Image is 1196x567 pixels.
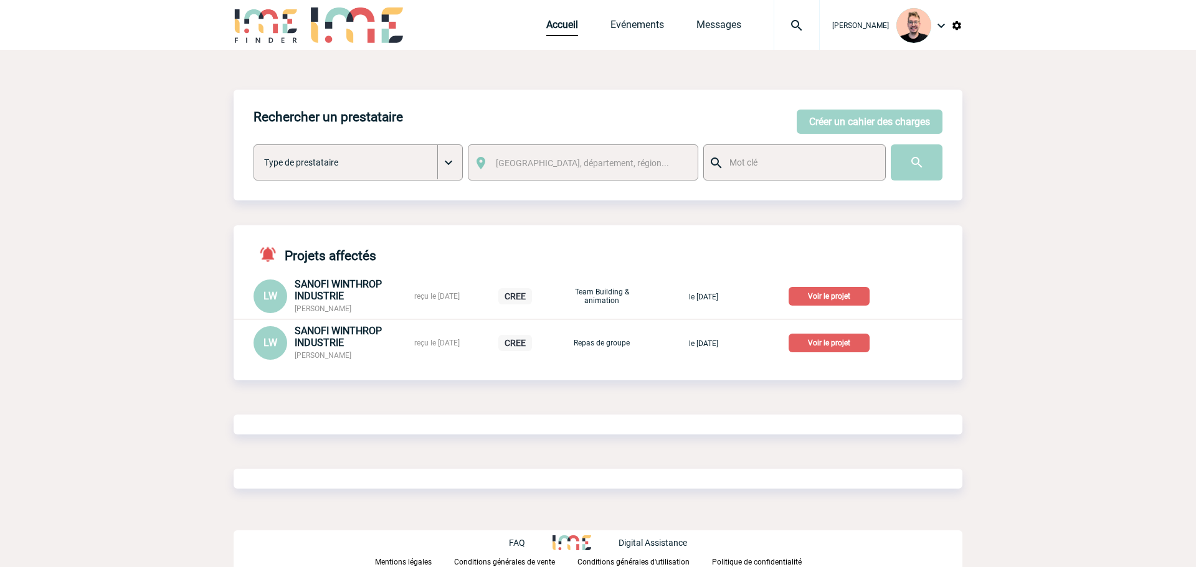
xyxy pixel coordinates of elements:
[263,337,277,349] span: LW
[789,334,870,352] p: Voir le projet
[712,555,822,567] a: Politique de confidentialité
[832,21,889,30] span: [PERSON_NAME]
[619,538,687,548] p: Digital Assistance
[454,555,577,567] a: Conditions générales de vente
[375,555,454,567] a: Mentions légales
[891,144,942,180] input: Submit
[263,290,277,302] span: LW
[498,335,532,351] p: CREE
[577,555,712,567] a: Conditions générales d'utilisation
[553,535,591,550] img: http://www.idealmeetingsevents.fr/
[254,110,403,124] h4: Rechercher un prestataire
[712,558,802,566] p: Politique de confidentialité
[295,304,351,313] span: [PERSON_NAME]
[696,19,741,36] a: Messages
[896,8,931,43] img: 129741-1.png
[295,351,351,360] span: [PERSON_NAME]
[414,292,460,301] span: reçu le [DATE]
[259,245,285,263] img: notifications-active-24-px-r.png
[689,293,718,301] span: le [DATE]
[254,245,376,263] h4: Projets affectés
[789,287,870,306] p: Voir le projet
[789,336,875,348] a: Voir le projet
[295,278,382,302] span: SANOFI WINTHROP INDUSTRIE
[509,538,525,548] p: FAQ
[726,154,874,171] input: Mot clé
[546,19,578,36] a: Accueil
[571,288,633,305] p: Team Building & animation
[414,339,460,347] span: reçu le [DATE]
[234,7,298,43] img: IME-Finder
[496,158,669,168] span: [GEOGRAPHIC_DATA], département, région...
[610,19,664,36] a: Evénements
[454,558,555,566] p: Conditions générales de vente
[509,536,553,548] a: FAQ
[571,339,633,347] p: Repas de groupe
[789,289,875,301] a: Voir le projet
[375,558,432,566] p: Mentions légales
[498,288,532,304] p: CREE
[689,339,718,348] span: le [DATE]
[295,325,382,349] span: SANOFI WINTHROP INDUSTRIE
[577,558,690,566] p: Conditions générales d'utilisation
